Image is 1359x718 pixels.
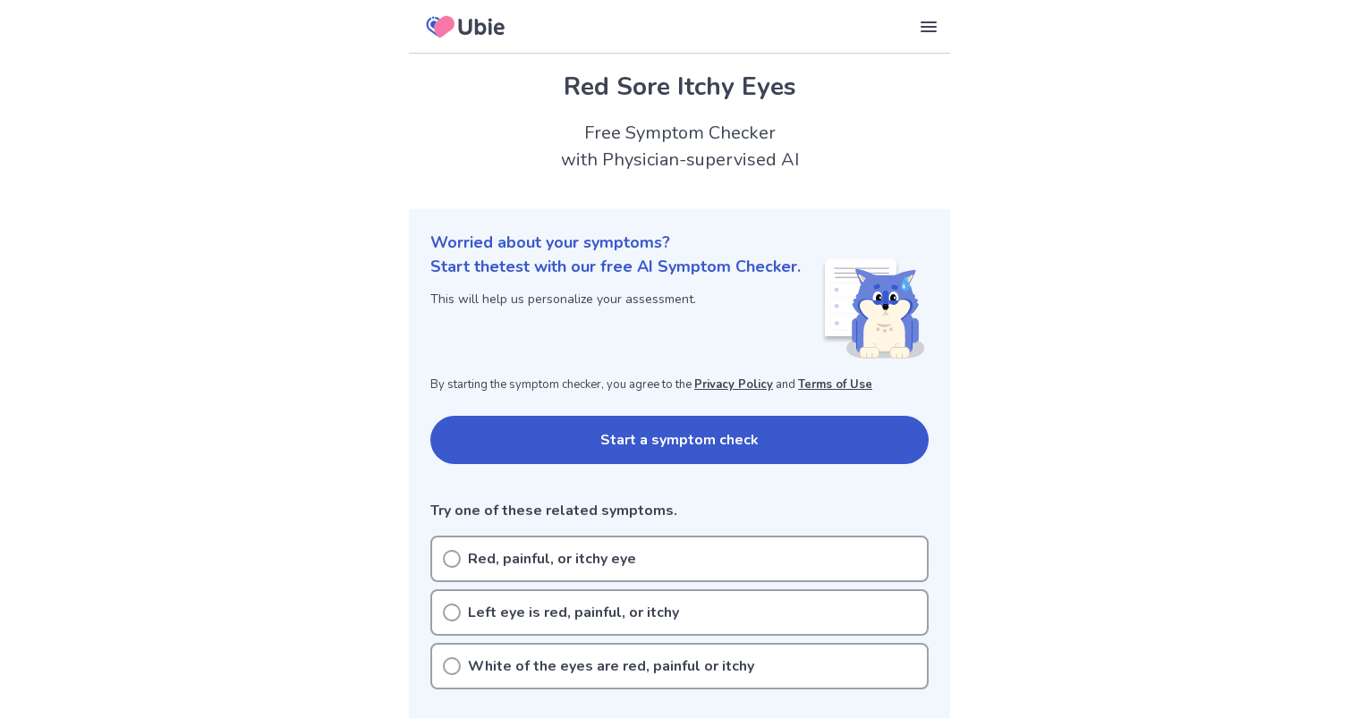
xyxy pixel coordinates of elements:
p: White of the eyes are red, painful or itchy [468,655,754,677]
img: Shiba [821,258,925,359]
a: Terms of Use [798,376,872,393]
p: This will help us personalize your assessment. [430,290,801,308]
p: By starting the symptom checker, you agree to the and [430,376,929,394]
p: Red, painful, or itchy eye [468,548,636,570]
button: Start a symptom check [430,416,929,464]
p: Start the test with our free AI Symptom Checker. [430,255,801,279]
h2: Free Symptom Checker with Physician-supervised AI [409,120,950,173]
p: Try one of these related symptoms. [430,500,929,521]
p: Left eye is red, painful, or itchy [468,602,679,623]
p: Worried about your symptoms? [430,231,929,255]
a: Privacy Policy [694,376,773,393]
h1: Red Sore Itchy Eyes [430,68,929,106]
